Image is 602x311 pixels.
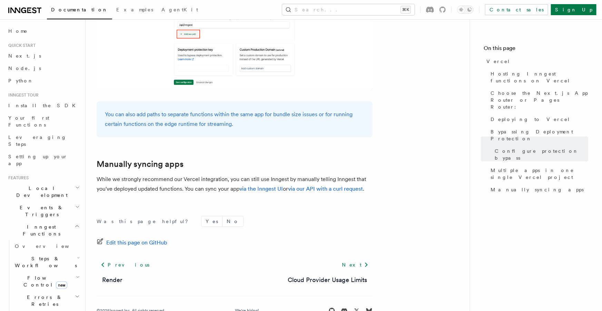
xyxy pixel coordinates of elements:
[6,182,81,201] button: Local Development
[6,185,75,199] span: Local Development
[484,55,588,68] a: Vercel
[6,25,81,37] a: Home
[116,7,153,12] span: Examples
[488,126,588,145] a: Bypassing Deployment Protection
[12,255,77,269] span: Steps & Workflows
[492,145,588,164] a: Configure protection bypass
[488,113,588,126] a: Deploying to Vercel
[6,112,81,131] a: Your first Functions
[8,53,41,59] span: Next.js
[484,44,588,55] h4: On this page
[51,7,108,12] span: Documentation
[12,291,81,310] button: Errors & Retries
[8,134,67,147] span: Leveraging Steps
[97,174,373,194] p: While we strongly recommend our Vercel integration, you can still use Inngest by manually telling...
[8,28,28,34] span: Home
[223,216,243,227] button: No
[161,7,198,12] span: AgentKit
[491,186,584,193] span: Manually syncing apps
[97,218,193,225] p: Was this page helpful?
[8,103,80,108] span: Install the SDK
[56,281,67,289] span: new
[401,6,411,13] kbd: ⌘K
[488,164,588,183] a: Multiple apps in one single Vercel project
[97,101,373,137] div: You can also add paths to separate functions within the same app for bundle size issues or for ru...
[47,2,112,19] a: Documentation
[12,294,75,308] span: Errors & Retries
[6,201,81,221] button: Events & Triggers
[338,259,373,271] a: Next
[239,185,283,192] a: via the Inngest UI
[106,238,167,248] span: Edit this page on GitHub
[12,272,81,291] button: Flow Controlnew
[12,274,76,288] span: Flow Control
[491,167,588,181] span: Multiple apps in one single Vercel project
[157,2,202,19] a: AgentKit
[6,204,75,218] span: Events & Triggers
[488,183,588,196] a: Manually syncing apps
[488,68,588,87] a: Hosting Inngest functions on Vercel
[288,185,363,192] a: via our API with a curl request
[201,216,222,227] button: Yes
[12,240,81,252] a: Overview
[457,6,474,14] button: Toggle dark mode
[6,131,81,150] a: Leveraging Steps
[12,252,81,272] button: Steps & Workflows
[112,2,157,19] a: Examples
[8,154,68,166] span: Setting up your app
[551,4,596,15] a: Sign Up
[491,116,570,123] span: Deploying to Vercel
[6,43,36,48] span: Quick start
[491,128,588,142] span: Bypassing Deployment Protection
[6,74,81,87] a: Python
[8,115,49,128] span: Your first Functions
[15,243,86,249] span: Overview
[97,159,184,169] a: Manually syncing apps
[288,275,367,285] a: Cloud Provider Usage Limits
[6,62,81,74] a: Node.js
[97,259,154,271] a: Previous
[6,221,81,240] button: Inngest Functions
[8,66,41,71] span: Node.js
[6,50,81,62] a: Next.js
[6,223,75,237] span: Inngest Functions
[485,4,548,15] a: Contact sales
[6,150,81,170] a: Setting up your app
[6,92,39,98] span: Inngest tour
[486,58,510,65] span: Vercel
[8,78,33,83] span: Python
[97,238,167,248] a: Edit this page on GitHub
[102,275,122,285] a: Render
[6,175,29,181] span: Features
[491,90,588,110] span: Choose the Next.js App Router or Pages Router:
[491,70,588,84] span: Hosting Inngest functions on Vercel
[6,99,81,112] a: Install the SDK
[282,4,415,15] button: Search...⌘K
[495,148,588,161] span: Configure protection bypass
[488,87,588,113] a: Choose the Next.js App Router or Pages Router:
